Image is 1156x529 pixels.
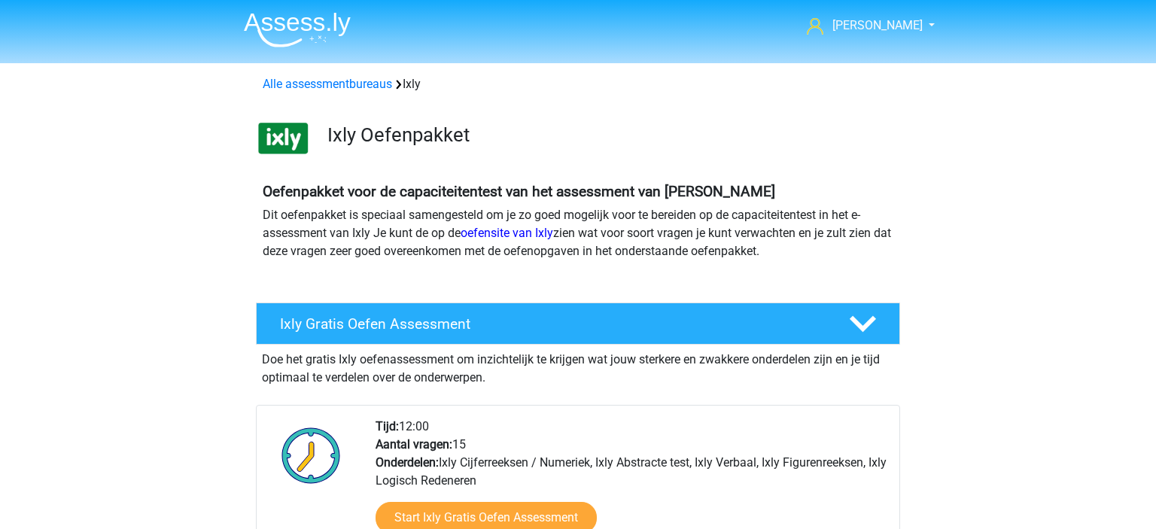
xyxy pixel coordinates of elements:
[327,123,888,147] h3: Ixly Oefenpakket
[273,418,349,493] img: Klok
[257,75,899,93] div: Ixly
[256,345,900,387] div: Doe het gratis Ixly oefenassessment om inzichtelijk te krijgen wat jouw sterkere en zwakkere onde...
[801,17,924,35] a: [PERSON_NAME]
[263,206,893,260] p: Dit oefenpakket is speciaal samengesteld om je zo goed mogelijk voor te bereiden op de capaciteit...
[280,315,825,333] h4: Ixly Gratis Oefen Assessment
[376,437,452,451] b: Aantal vragen:
[244,12,351,47] img: Assessly
[832,18,923,32] span: [PERSON_NAME]
[376,419,399,433] b: Tijd:
[263,183,775,200] b: Oefenpakket voor de capaciteitentest van het assessment van [PERSON_NAME]
[257,111,310,165] img: ixly.png
[376,455,439,470] b: Onderdelen:
[461,226,553,240] a: oefensite van Ixly
[263,77,392,91] a: Alle assessmentbureaus
[250,303,906,345] a: Ixly Gratis Oefen Assessment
